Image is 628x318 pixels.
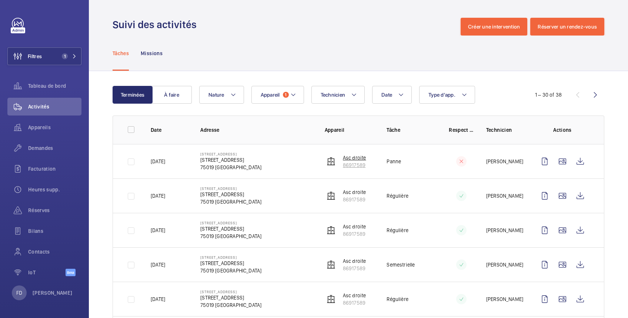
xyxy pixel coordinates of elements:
[113,50,129,57] p: Tâches
[343,257,366,265] p: Asc droite
[151,261,165,268] p: [DATE]
[327,226,335,235] img: elevator.svg
[152,86,192,104] button: À faire
[199,86,244,104] button: Nature
[536,126,589,134] p: Actions
[113,18,201,31] h1: Suivi des activités
[486,192,523,200] p: [PERSON_NAME]
[343,230,366,238] p: 86917589
[28,165,81,173] span: Facturation
[387,192,408,200] p: Régulière
[200,126,313,134] p: Adresse
[461,18,528,36] button: Créer une intervention
[16,289,22,297] p: FD
[486,295,523,303] p: [PERSON_NAME]
[343,188,366,196] p: Asc droite
[343,223,366,230] p: Asc droite
[449,126,474,134] p: Respect délai
[151,158,165,165] p: [DATE]
[387,126,437,134] p: Tâche
[327,157,335,166] img: elevator.svg
[200,152,261,156] p: [STREET_ADDRESS]
[7,47,81,65] button: Filtres1
[28,53,42,60] span: Filtres
[28,269,66,276] span: IoT
[530,18,604,36] button: Réserver un rendez-vous
[311,86,365,104] button: Technicien
[343,292,366,299] p: Asc droite
[381,92,392,98] span: Date
[28,227,81,235] span: Bilans
[325,126,375,134] p: Appareil
[486,158,523,165] p: [PERSON_NAME]
[28,82,81,90] span: Tableau de bord
[343,154,366,161] p: Asc droite
[200,221,261,225] p: [STREET_ADDRESS]
[327,260,335,269] img: elevator.svg
[151,295,165,303] p: [DATE]
[200,156,261,164] p: [STREET_ADDRESS]
[200,260,261,267] p: [STREET_ADDRESS]
[428,92,455,98] span: Type d'app.
[200,198,261,205] p: 75019 [GEOGRAPHIC_DATA]
[387,227,408,234] p: Régulière
[66,269,76,276] span: Beta
[62,53,68,59] span: 1
[321,92,345,98] span: Technicien
[200,232,261,240] p: 75019 [GEOGRAPHIC_DATA]
[28,124,81,131] span: Appareils
[28,186,81,193] span: Heures supp.
[372,86,412,104] button: Date
[343,299,366,307] p: 86917589
[200,186,261,191] p: [STREET_ADDRESS]
[343,265,366,272] p: 86917589
[251,86,304,104] button: Appareil1
[200,191,261,198] p: [STREET_ADDRESS]
[28,103,81,110] span: Activités
[28,248,81,255] span: Contacts
[200,267,261,274] p: 75019 [GEOGRAPHIC_DATA]
[200,294,261,301] p: [STREET_ADDRESS]
[200,255,261,260] p: [STREET_ADDRESS]
[151,227,165,234] p: [DATE]
[151,126,188,134] p: Date
[343,196,366,203] p: 86917589
[387,261,415,268] p: Semestrielle
[343,161,366,169] p: 86917589
[200,289,261,294] p: [STREET_ADDRESS]
[327,191,335,200] img: elevator.svg
[535,91,562,98] div: 1 – 30 of 38
[33,289,73,297] p: [PERSON_NAME]
[200,164,261,171] p: 75019 [GEOGRAPHIC_DATA]
[200,301,261,309] p: 75019 [GEOGRAPHIC_DATA]
[486,126,524,134] p: Technicien
[486,227,523,234] p: [PERSON_NAME]
[208,92,224,98] span: Nature
[151,192,165,200] p: [DATE]
[419,86,475,104] button: Type d'app.
[200,225,261,232] p: [STREET_ADDRESS]
[283,92,289,98] span: 1
[387,158,401,165] p: Panne
[113,86,153,104] button: Terminées
[141,50,163,57] p: Missions
[261,92,280,98] span: Appareil
[486,261,523,268] p: [PERSON_NAME]
[387,295,408,303] p: Régulière
[28,207,81,214] span: Réserves
[28,144,81,152] span: Demandes
[327,295,335,304] img: elevator.svg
